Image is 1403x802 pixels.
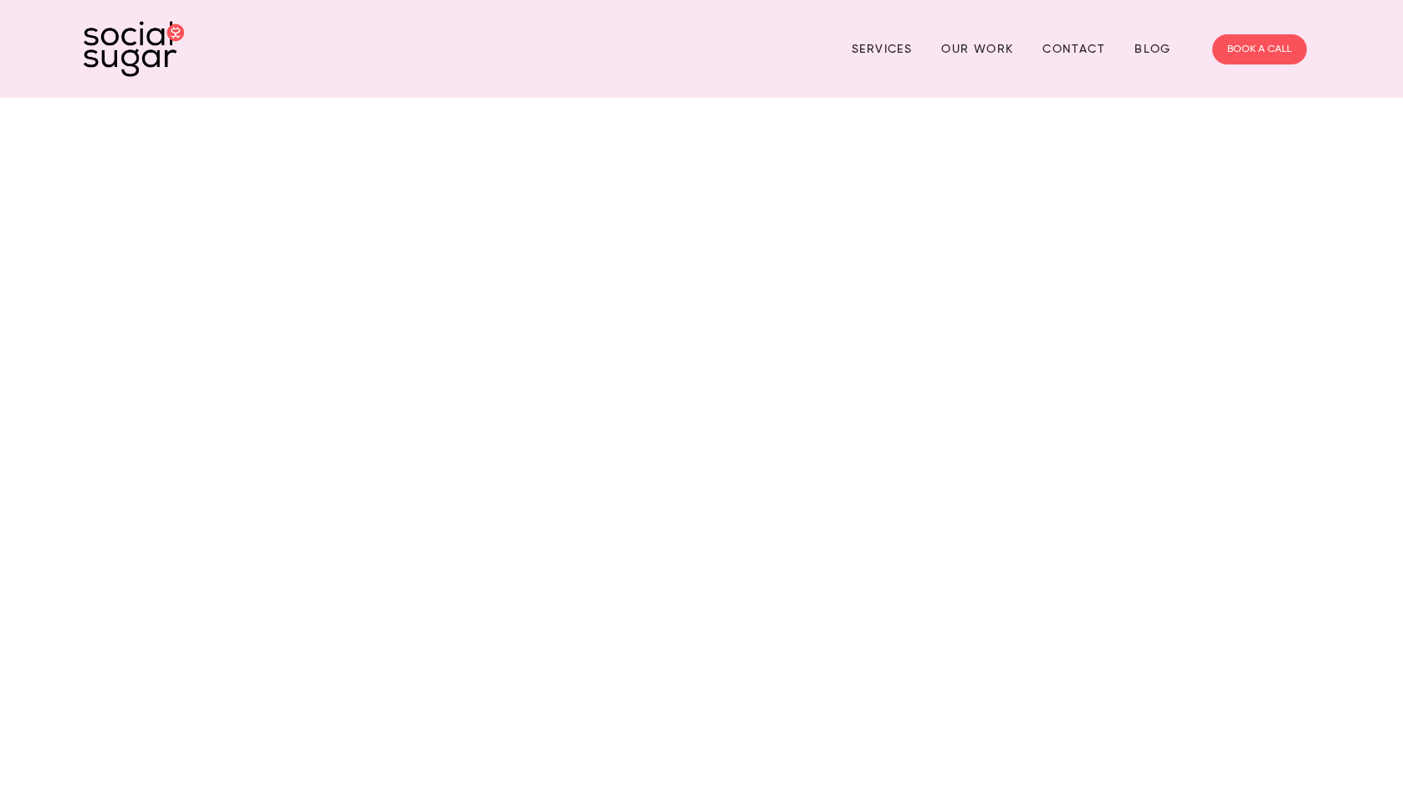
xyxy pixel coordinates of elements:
[1134,36,1171,62] a: Blog
[1042,36,1105,62] a: Contact
[1212,34,1307,64] a: BOOK A CALL
[84,21,184,77] img: SocialSugar
[852,36,912,62] a: Services
[941,36,1013,62] a: Our Work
